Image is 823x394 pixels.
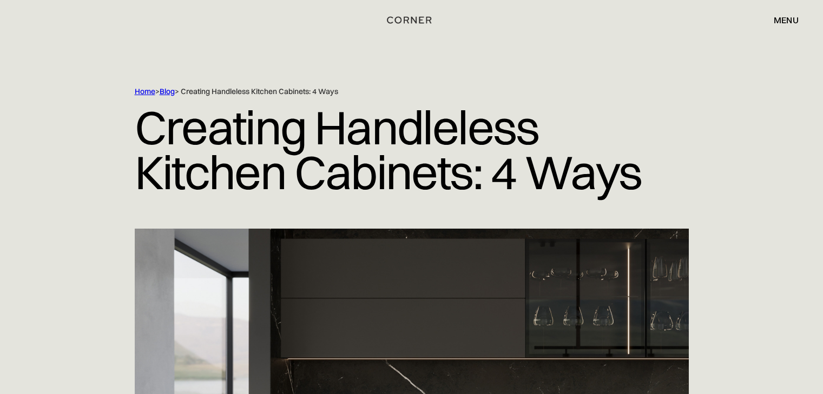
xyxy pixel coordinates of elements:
[774,16,799,24] div: menu
[382,13,441,27] a: home
[160,86,175,96] a: Blog
[135,86,155,96] a: Home
[135,86,643,97] div: > > Creating Handleless Kitchen Cabinets: 4 Ways
[135,97,689,203] h1: Creating Handleless Kitchen Cabinets: 4 Ways
[763,11,799,29] div: menu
